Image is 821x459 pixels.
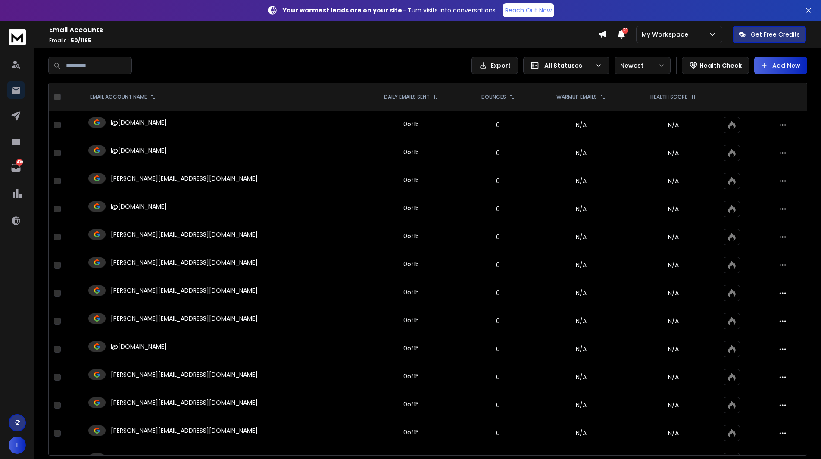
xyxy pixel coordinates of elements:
[111,230,258,239] p: [PERSON_NAME][EMAIL_ADDRESS][DOMAIN_NAME]
[49,37,598,44] p: Emails :
[468,261,528,269] p: 0
[111,118,167,127] p: l@[DOMAIN_NAME]
[403,232,419,240] div: 0 of 15
[403,148,419,156] div: 0 of 15
[111,426,258,435] p: [PERSON_NAME][EMAIL_ADDRESS][DOMAIN_NAME]
[634,261,713,269] p: N/A
[468,121,528,129] p: 0
[505,6,552,15] p: Reach Out Now
[634,429,713,437] p: N/A
[111,342,167,351] p: l@[DOMAIN_NAME]
[634,121,713,129] p: N/A
[468,345,528,353] p: 0
[634,373,713,381] p: N/A
[403,176,419,184] div: 0 of 15
[534,251,628,279] td: N/A
[642,30,692,39] p: My Workspace
[111,174,258,183] p: [PERSON_NAME][EMAIL_ADDRESS][DOMAIN_NAME]
[754,57,807,74] button: Add New
[403,204,419,212] div: 0 of 15
[534,391,628,419] td: N/A
[468,401,528,409] p: 0
[682,57,749,74] button: Health Check
[111,314,258,323] p: [PERSON_NAME][EMAIL_ADDRESS][DOMAIN_NAME]
[468,233,528,241] p: 0
[634,401,713,409] p: N/A
[7,159,25,176] a: 1430
[534,195,628,223] td: N/A
[534,279,628,307] td: N/A
[71,37,91,44] span: 50 / 1165
[283,6,496,15] p: – Turn visits into conversations
[634,345,713,353] p: N/A
[468,429,528,437] p: 0
[403,120,419,128] div: 0 of 15
[556,94,597,100] p: WARMUP EMAILS
[111,258,258,267] p: [PERSON_NAME][EMAIL_ADDRESS][DOMAIN_NAME]
[111,146,167,155] p: l@[DOMAIN_NAME]
[534,139,628,167] td: N/A
[534,223,628,251] td: N/A
[481,94,506,100] p: BOUNCES
[468,289,528,297] p: 0
[634,205,713,213] p: N/A
[634,149,713,157] p: N/A
[534,419,628,447] td: N/A
[111,286,258,295] p: [PERSON_NAME][EMAIL_ADDRESS][DOMAIN_NAME]
[403,344,419,353] div: 0 of 15
[403,288,419,297] div: 0 of 15
[733,26,806,43] button: Get Free Credits
[468,317,528,325] p: 0
[283,6,402,15] strong: Your warmest leads are on your site
[699,61,742,70] p: Health Check
[468,205,528,213] p: 0
[468,373,528,381] p: 0
[9,437,26,454] button: T
[534,363,628,391] td: N/A
[468,177,528,185] p: 0
[403,400,419,409] div: 0 of 15
[384,94,430,100] p: DAILY EMAILS SENT
[534,111,628,139] td: N/A
[534,307,628,335] td: N/A
[534,335,628,363] td: N/A
[634,317,713,325] p: N/A
[468,149,528,157] p: 0
[111,398,258,407] p: [PERSON_NAME][EMAIL_ADDRESS][DOMAIN_NAME]
[90,94,156,100] div: EMAIL ACCOUNT NAME
[503,3,554,17] a: Reach Out Now
[622,28,628,34] span: 50
[111,370,258,379] p: [PERSON_NAME][EMAIL_ADDRESS][DOMAIN_NAME]
[650,94,687,100] p: HEALTH SCORE
[615,57,671,74] button: Newest
[16,159,23,166] p: 1430
[403,428,419,437] div: 0 of 15
[534,167,628,195] td: N/A
[111,202,167,211] p: l@[DOMAIN_NAME]
[544,61,592,70] p: All Statuses
[751,30,800,39] p: Get Free Credits
[49,25,598,35] h1: Email Accounts
[634,177,713,185] p: N/A
[403,316,419,325] div: 0 of 15
[471,57,518,74] button: Export
[403,260,419,269] div: 0 of 15
[9,29,26,45] img: logo
[403,372,419,381] div: 0 of 15
[634,233,713,241] p: N/A
[634,289,713,297] p: N/A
